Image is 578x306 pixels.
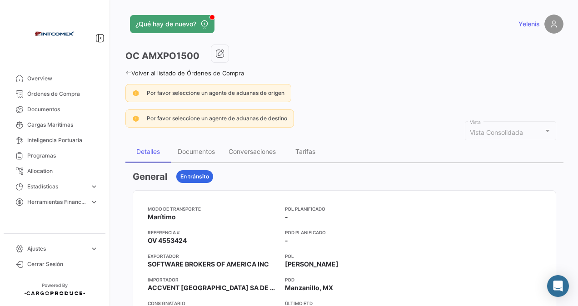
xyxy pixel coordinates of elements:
[7,163,102,179] a: Allocation
[285,212,288,222] span: -
[148,283,278,292] span: ACCVENT [GEOGRAPHIC_DATA] SA DE CV
[148,236,187,245] span: OV 4553424
[147,115,287,122] span: Por favor seleccione un agente de aduanas de destino
[148,276,278,283] app-card-info-title: Importador
[27,90,98,98] span: Órdenes de Compra
[547,275,569,297] div: Abrir Intercom Messenger
[125,69,244,77] a: Volver al listado de Órdenes de Compra
[27,74,98,83] span: Overview
[7,148,102,163] a: Programas
[136,148,160,155] div: Detalles
[148,252,278,260] app-card-info-title: Exportador
[285,260,339,269] span: [PERSON_NAME]
[544,15,563,34] img: placeholder-user.png
[148,260,269,269] span: SOFTWARE BROKERS OF AMERICA INC
[518,20,540,29] span: Yelenis
[470,128,523,136] mat-select-trigger: Vista Consolidada
[285,252,409,260] app-card-info-title: POL
[229,148,276,155] div: Conversaciones
[285,205,409,212] app-card-info-title: POL Planificado
[90,245,98,253] span: expand_more
[133,170,167,183] h3: General
[180,173,209,181] span: En tránsito
[125,49,199,62] h3: OC AMXPO1500
[7,102,102,117] a: Documentos
[90,198,98,206] span: expand_more
[7,133,102,148] a: Inteligencia Portuaria
[27,198,86,206] span: Herramientas Financieras
[285,283,333,292] span: Manzanillo, MX
[27,167,98,175] span: Allocation
[27,183,86,191] span: Estadísticas
[130,15,214,33] button: ¿Qué hay de nuevo?
[90,183,98,191] span: expand_more
[27,136,98,144] span: Inteligencia Portuaria
[178,148,215,155] div: Documentos
[32,11,77,56] img: intcomex.png
[27,152,98,160] span: Programas
[27,245,86,253] span: Ajustes
[285,236,288,245] span: -
[7,71,102,86] a: Overview
[27,260,98,268] span: Cerrar Sesión
[148,212,176,222] span: Marítimo
[285,276,409,283] app-card-info-title: POD
[285,229,409,236] app-card-info-title: POD Planificado
[27,105,98,114] span: Documentos
[148,229,278,236] app-card-info-title: Referencia #
[147,89,284,96] span: Por favor seleccione un agente de aduanas de origen
[27,121,98,129] span: Cargas Marítimas
[7,86,102,102] a: Órdenes de Compra
[135,20,196,29] span: ¿Qué hay de nuevo?
[295,148,315,155] div: Tarifas
[148,205,278,212] app-card-info-title: Modo de Transporte
[7,117,102,133] a: Cargas Marítimas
